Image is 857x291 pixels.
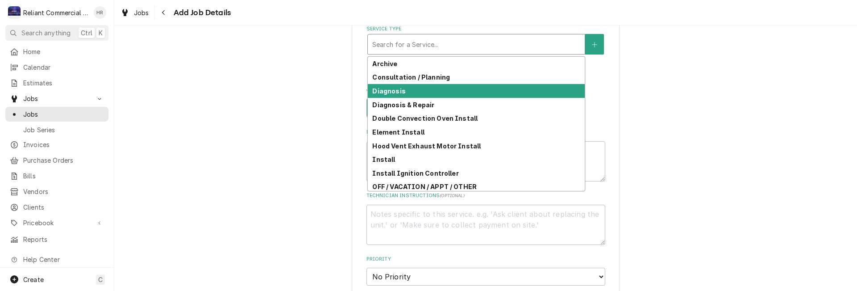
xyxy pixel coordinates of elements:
a: Vendors [5,184,108,199]
span: Bills [23,171,104,181]
a: Bills [5,169,108,183]
a: Purchase Orders [5,153,108,168]
span: Clients [23,202,104,212]
div: Reason For Call [366,129,605,181]
button: Search anythingCtrlK [5,25,108,41]
span: Purchase Orders [23,156,104,165]
span: C [98,275,103,284]
a: Clients [5,200,108,215]
strong: Install [372,156,395,163]
a: Jobs [117,5,153,20]
a: Go to Help Center [5,252,108,267]
span: Jobs [23,94,91,103]
div: Priority [366,256,605,286]
span: Create [23,276,44,283]
div: Reliant Commercial Appliance Repair LLC [23,8,89,17]
a: Job Series [5,122,108,137]
label: Technician Instructions [366,192,605,199]
strong: Double Convection Oven Install [372,114,478,122]
strong: OFF / VACATION / APPT / OTHER [372,183,477,190]
button: Navigate back [157,5,171,20]
div: Reliant Commercial Appliance Repair LLC's Avatar [8,6,21,19]
label: Reason For Call [366,129,605,136]
a: Jobs [5,107,108,122]
svg: Create New Service [592,42,597,48]
span: Invoices [23,140,104,149]
a: Reports [5,232,108,247]
div: Service Type [366,25,605,75]
span: K [99,28,103,38]
strong: Diagnosis & Repair [372,101,434,109]
span: Estimates [23,78,104,88]
a: Estimates [5,76,108,90]
div: Field Errors [366,55,605,68]
div: R [8,6,21,19]
span: Help Center [23,255,103,264]
strong: Diagnosis [372,87,405,95]
div: Job Type [366,86,605,118]
label: Priority [366,256,605,263]
a: Invoices [5,137,108,152]
span: Search anything [21,28,71,38]
div: Heath Reed's Avatar [94,6,106,19]
span: Calendar [23,63,104,72]
button: Create New Service [585,34,604,55]
span: ( optional ) [440,193,465,198]
div: Technician Instructions [366,192,605,245]
span: Pricebook [23,218,91,228]
span: Vendors [23,187,104,196]
span: Ctrl [81,28,92,38]
span: Jobs [23,110,104,119]
span: Add Job Details [171,7,231,19]
label: Job Type [366,86,605,93]
label: Service Type [366,25,605,33]
strong: Consultation / Planning [372,73,450,81]
a: Go to Pricebook [5,215,108,230]
span: Job Series [23,125,104,135]
div: HR [94,6,106,19]
span: Home [23,47,104,56]
strong: Archive [372,60,397,67]
a: Calendar [5,60,108,75]
strong: Element Install [372,128,424,136]
span: Reports [23,235,104,244]
a: Home [5,44,108,59]
span: Jobs [134,8,149,17]
strong: Hood Vent Exhaust Motor Install [372,142,481,150]
textarea: Flat top pilot issues and fryer not igniting [366,141,605,181]
a: Go to Jobs [5,91,108,106]
strong: Install Ignition Controller [372,169,458,177]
